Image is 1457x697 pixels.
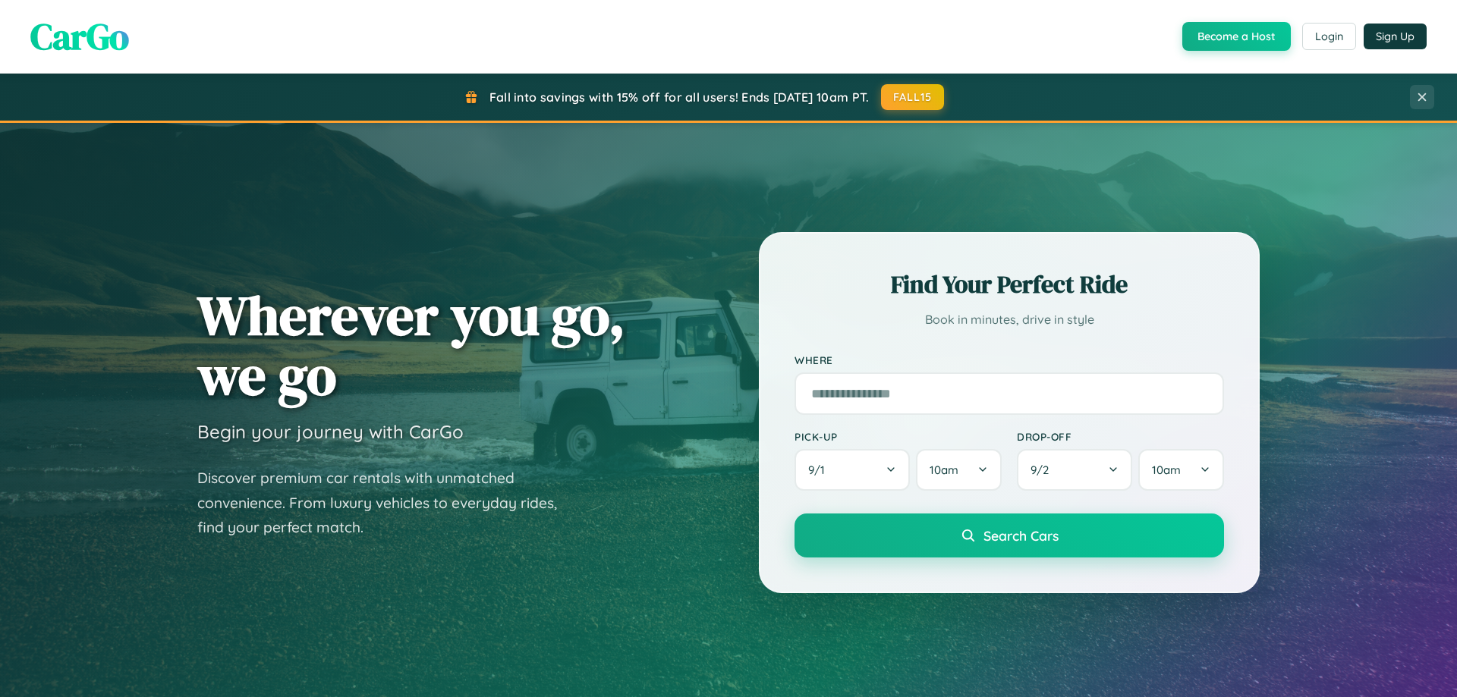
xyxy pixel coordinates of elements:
[1182,22,1291,51] button: Become a Host
[197,420,464,443] h3: Begin your journey with CarGo
[795,309,1224,331] p: Book in minutes, drive in style
[983,527,1059,544] span: Search Cars
[1138,449,1224,491] button: 10am
[808,463,832,477] span: 9 / 1
[1017,449,1132,491] button: 9/2
[795,353,1224,366] label: Where
[795,268,1224,301] h2: Find Your Perfect Ride
[916,449,1002,491] button: 10am
[197,285,625,405] h1: Wherever you go, we go
[489,89,870,105] span: Fall into savings with 15% off for all users! Ends [DATE] 10am PT.
[1302,23,1356,50] button: Login
[1364,24,1427,49] button: Sign Up
[197,466,577,540] p: Discover premium car rentals with unmatched convenience. From luxury vehicles to everyday rides, ...
[30,11,129,61] span: CarGo
[930,463,958,477] span: 10am
[795,430,1002,443] label: Pick-up
[1152,463,1181,477] span: 10am
[795,513,1224,557] button: Search Cars
[795,449,910,491] button: 9/1
[881,84,945,110] button: FALL15
[1017,430,1224,443] label: Drop-off
[1031,463,1056,477] span: 9 / 2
